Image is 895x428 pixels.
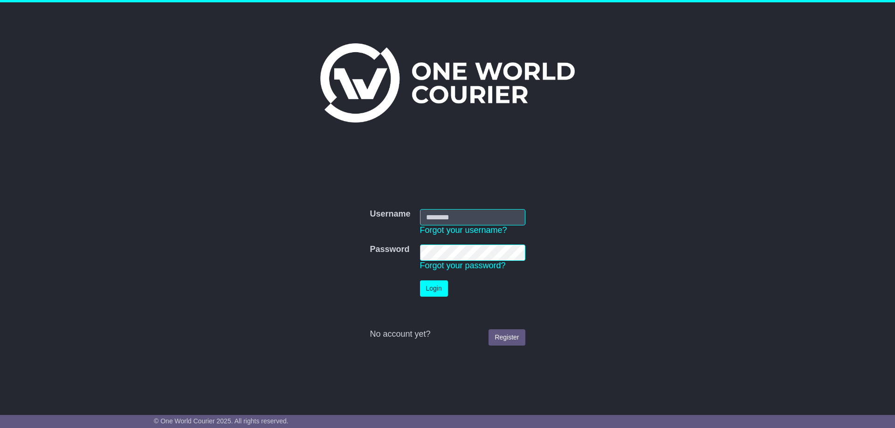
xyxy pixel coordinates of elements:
span: © One World Courier 2025. All rights reserved. [154,417,289,425]
a: Forgot your username? [420,225,507,235]
label: Password [370,245,409,255]
a: Register [489,329,525,346]
img: One World [320,43,575,122]
button: Login [420,280,448,297]
a: Forgot your password? [420,261,506,270]
label: Username [370,209,410,219]
div: No account yet? [370,329,525,340]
